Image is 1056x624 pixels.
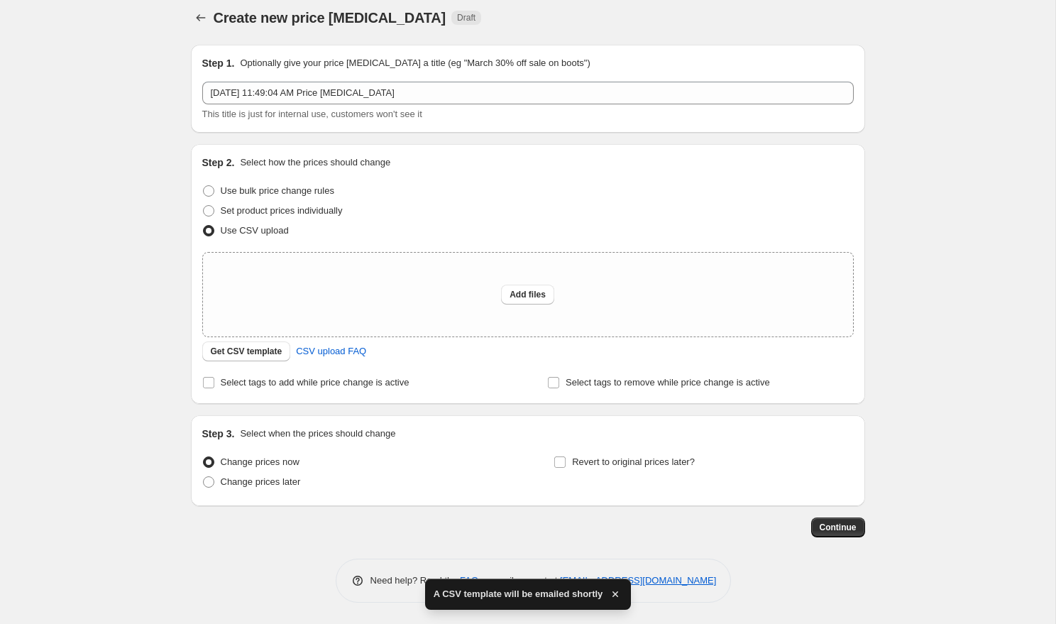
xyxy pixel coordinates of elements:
[370,575,461,586] span: Need help? Read the
[191,8,211,28] button: Price change jobs
[202,427,235,441] h2: Step 3.
[221,476,301,487] span: Change prices later
[221,205,343,216] span: Set product prices individually
[478,575,560,586] span: or email support at
[820,522,857,533] span: Continue
[221,456,299,467] span: Change prices now
[202,341,291,361] button: Get CSV template
[202,109,422,119] span: This title is just for internal use, customers won't see it
[240,155,390,170] p: Select how the prices should change
[221,377,409,388] span: Select tags to add while price change is active
[434,587,603,601] span: A CSV template will be emailed shortly
[296,344,366,358] span: CSV upload FAQ
[457,12,475,23] span: Draft
[240,56,590,70] p: Optionally give your price [MEDICAL_DATA] a title (eg "March 30% off sale on boots")
[211,346,282,357] span: Get CSV template
[202,56,235,70] h2: Step 1.
[510,289,546,300] span: Add files
[572,456,695,467] span: Revert to original prices later?
[240,427,395,441] p: Select when the prices should change
[566,377,770,388] span: Select tags to remove while price change is active
[214,10,446,26] span: Create new price [MEDICAL_DATA]
[202,82,854,104] input: 30% off holiday sale
[221,225,289,236] span: Use CSV upload
[202,155,235,170] h2: Step 2.
[221,185,334,196] span: Use bulk price change rules
[501,285,554,305] button: Add files
[811,518,865,537] button: Continue
[287,340,375,363] a: CSV upload FAQ
[460,575,478,586] a: FAQ
[560,575,716,586] a: [EMAIL_ADDRESS][DOMAIN_NAME]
